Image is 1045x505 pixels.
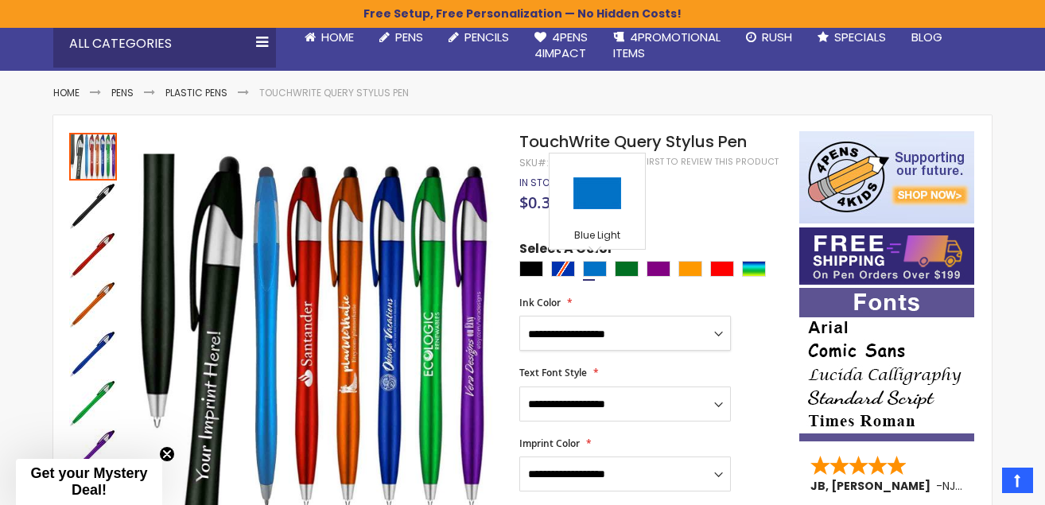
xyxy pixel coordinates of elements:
[69,281,117,328] img: TouchWrite Query Stylus Pen
[69,131,118,181] div: TouchWrite Query Stylus Pen
[678,261,702,277] div: Orange
[436,20,522,55] a: Pencils
[613,29,721,61] span: 4PROMOTIONAL ITEMS
[914,462,1045,505] iframe: Google Customer Reviews
[69,231,117,279] img: TouchWrite Query Stylus Pen
[16,459,162,505] div: Get your Mystery Deal!Close teaser
[30,465,147,498] span: Get your Mystery Deal!
[799,131,974,223] img: 4pens 4 kids
[554,229,641,245] div: Blue Light
[292,20,367,55] a: Home
[583,261,607,277] div: Blue Light
[519,177,563,189] div: Availability
[69,379,117,427] img: TouchWrite Query Stylus Pen
[742,261,766,277] div: Assorted
[519,176,563,189] span: In stock
[519,261,543,277] div: Black
[159,446,175,462] button: Close teaser
[321,29,354,45] span: Home
[53,86,80,99] a: Home
[69,181,118,230] div: TouchWrite Query Stylus Pen
[519,437,580,450] span: Imprint Color
[834,29,886,45] span: Specials
[899,20,955,55] a: Blog
[805,20,899,55] a: Specials
[367,20,436,55] a: Pens
[69,230,118,279] div: TouchWrite Query Stylus Pen
[464,29,509,45] span: Pencils
[69,279,118,328] div: TouchWrite Query Stylus Pen
[647,261,670,277] div: Purple
[710,261,734,277] div: Red
[799,227,974,285] img: Free shipping on orders over $199
[519,240,613,262] span: Select A Color
[69,182,117,230] img: TouchWrite Query Stylus Pen
[911,29,942,45] span: Blog
[519,130,747,153] span: TouchWrite Query Stylus Pen
[733,20,805,55] a: Rush
[395,29,423,45] span: Pens
[615,261,639,277] div: Green
[522,20,600,72] a: 4Pens4impact
[612,156,779,168] a: Be the first to review this product
[69,378,118,427] div: TouchWrite Query Stylus Pen
[519,156,549,169] strong: SKU
[519,296,561,309] span: Ink Color
[69,328,118,378] div: TouchWrite Query Stylus Pen
[69,429,117,476] img: TouchWrite Query Stylus Pen
[259,87,409,99] li: TouchWrite Query Stylus Pen
[799,288,974,441] img: font-personalization-examples
[600,20,733,72] a: 4PROMOTIONALITEMS
[519,192,559,213] span: $0.35
[519,366,587,379] span: Text Font Style
[53,20,276,68] div: All Categories
[762,29,792,45] span: Rush
[810,478,936,494] span: JB, [PERSON_NAME]
[69,330,117,378] img: TouchWrite Query Stylus Pen
[165,86,227,99] a: Plastic Pens
[111,86,134,99] a: Pens
[534,29,588,61] span: 4Pens 4impact
[69,427,118,476] div: TouchWrite Query Stylus Pen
